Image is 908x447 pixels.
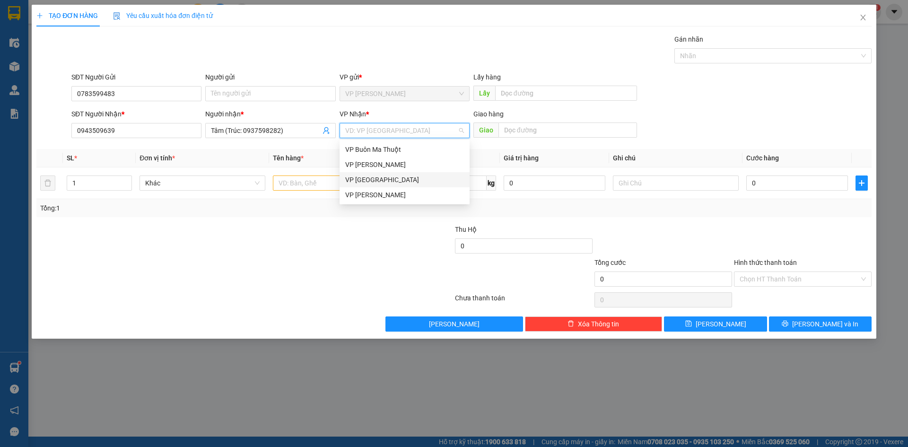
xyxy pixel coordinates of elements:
[67,154,74,162] span: SL
[609,149,742,167] th: Ghi chú
[734,259,797,266] label: Hình thức thanh toán
[273,175,399,191] input: VD: Bàn, Ghế
[473,123,498,138] span: Giao
[856,179,867,187] span: plus
[498,123,637,138] input: Dọc đường
[340,187,470,202] div: VP Phan Thiết
[454,293,594,309] div: Chưa thanh toán
[205,109,335,119] div: Người nhận
[36,12,98,19] span: TẠO ĐƠN HÀNG
[113,12,213,19] span: Yêu cầu xuất hóa đơn điện tử
[36,12,43,19] span: plus
[674,35,703,43] label: Gán nhãn
[685,320,692,328] span: save
[340,72,470,82] div: VP gửi
[664,316,767,332] button: save[PERSON_NAME]
[525,316,663,332] button: deleteXóa Thông tin
[40,175,55,191] button: delete
[345,175,464,185] div: VP [GEOGRAPHIC_DATA]
[273,154,304,162] span: Tên hàng
[473,86,495,101] span: Lấy
[205,72,335,82] div: Người gửi
[385,316,523,332] button: [PERSON_NAME]
[856,175,868,191] button: plus
[345,144,464,155] div: VP Buôn Ma Thuột
[696,319,746,329] span: [PERSON_NAME]
[850,5,876,31] button: Close
[594,259,626,266] span: Tổng cước
[473,73,501,81] span: Lấy hàng
[859,14,867,21] span: close
[455,226,477,233] span: Thu Hộ
[746,154,779,162] span: Cước hàng
[473,110,504,118] span: Giao hàng
[345,159,464,170] div: VP [PERSON_NAME]
[567,320,574,328] span: delete
[323,127,330,134] span: user-add
[340,172,470,187] div: VP Đà Lạt
[792,319,858,329] span: [PERSON_NAME] và In
[340,142,470,157] div: VP Buôn Ma Thuột
[345,87,464,101] span: VP Phan Thiết
[504,175,605,191] input: 0
[40,203,350,213] div: Tổng: 1
[504,154,539,162] span: Giá trị hàng
[340,157,470,172] div: VP Gia Lai
[487,175,496,191] span: kg
[145,176,260,190] span: Khác
[71,72,201,82] div: SĐT Người Gửi
[769,316,872,332] button: printer[PERSON_NAME] và In
[578,319,619,329] span: Xóa Thông tin
[613,175,739,191] input: Ghi Chú
[429,319,480,329] span: [PERSON_NAME]
[140,154,175,162] span: Đơn vị tính
[340,110,366,118] span: VP Nhận
[71,109,201,119] div: SĐT Người Nhận
[495,86,637,101] input: Dọc đường
[782,320,788,328] span: printer
[113,12,121,20] img: icon
[345,190,464,200] div: VP [PERSON_NAME]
